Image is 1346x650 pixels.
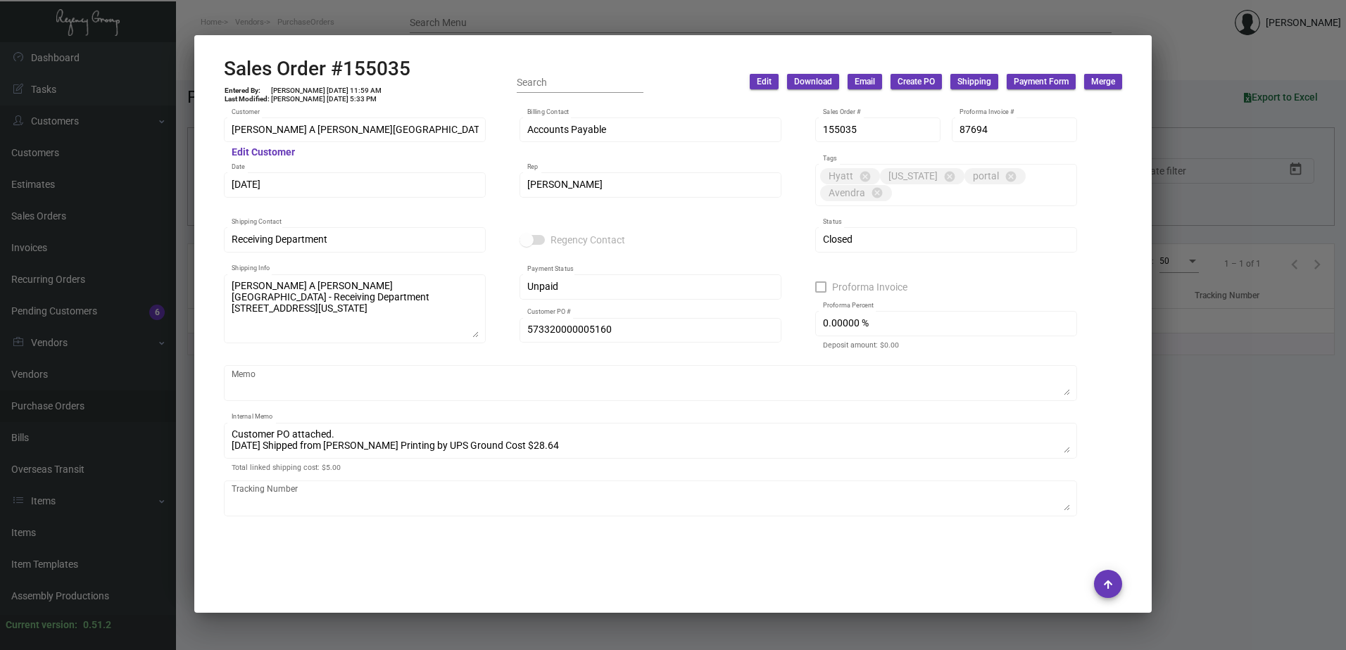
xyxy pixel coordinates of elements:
mat-chip: [US_STATE] [880,168,964,184]
td: [PERSON_NAME] [DATE] 11:59 AM [270,87,382,95]
span: Closed [823,234,853,245]
span: Download [794,76,832,88]
button: Download [787,74,839,89]
td: Entered By: [224,87,270,95]
span: Merge [1091,76,1115,88]
td: [PERSON_NAME] [DATE] 5:33 PM [270,95,382,103]
span: Create PO [898,76,935,88]
mat-hint: Edit Customer [232,147,295,158]
mat-chip: Hyatt [820,168,880,184]
button: Shipping [950,74,998,89]
button: Edit [750,74,779,89]
mat-icon: cancel [871,186,883,199]
span: Payment Form [1014,76,1069,88]
td: Last Modified: [224,95,270,103]
span: Shipping [957,76,991,88]
span: Regency Contact [551,231,625,248]
button: Create PO [891,74,942,89]
mat-chip: portal [964,168,1026,184]
mat-chip: Avendra [820,185,892,201]
h2: Sales Order #155035 [224,57,410,81]
span: Edit [757,76,772,88]
span: Email [855,76,875,88]
button: Payment Form [1007,74,1076,89]
div: Current version: [6,618,77,632]
span: Unpaid [527,281,558,292]
mat-icon: cancel [1005,170,1017,183]
mat-icon: cancel [943,170,956,183]
button: Merge [1084,74,1122,89]
mat-hint: Deposit amount: $0.00 [823,341,899,350]
div: 0.51.2 [83,618,111,632]
mat-icon: cancel [859,170,872,183]
mat-hint: Total linked shipping cost: $5.00 [232,464,341,472]
button: Email [848,74,882,89]
span: Proforma Invoice [832,279,907,295]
